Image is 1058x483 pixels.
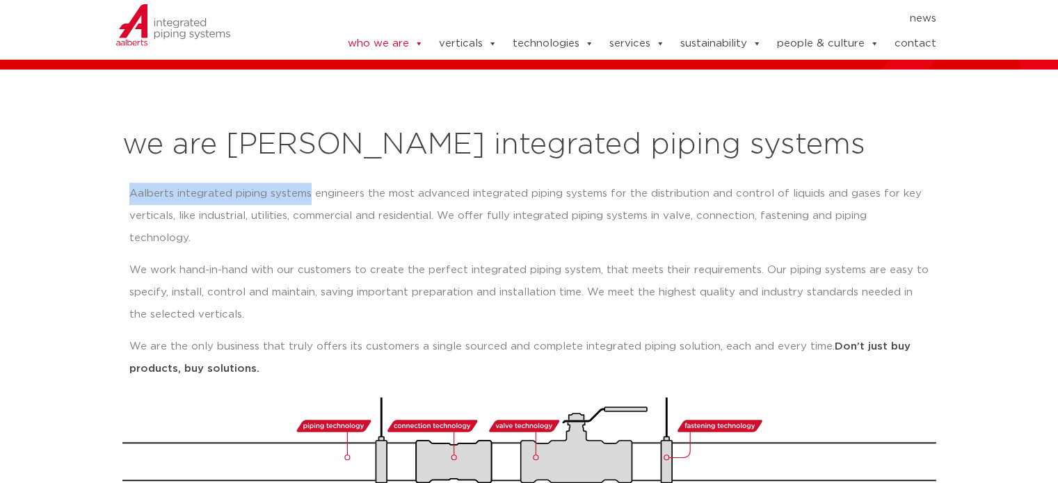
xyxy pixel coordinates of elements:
[347,30,423,58] a: who we are
[776,30,879,58] a: people & culture
[438,30,497,58] a: verticals
[680,30,761,58] a: sustainability
[122,129,936,162] h2: we are [PERSON_NAME] integrated piping systems
[305,8,936,30] nav: Menu
[512,30,593,58] a: technologies
[909,8,936,30] a: news
[609,30,664,58] a: services
[129,259,929,326] p: We work hand-in-hand with our customers to create the perfect integrated piping system, that meet...
[894,30,936,58] a: contact
[129,336,929,380] p: We are the only business that truly offers its customers a single sourced and complete integrated...
[129,183,929,249] p: Aalberts integrated piping systems engineers the most advanced integrated piping systems for the ...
